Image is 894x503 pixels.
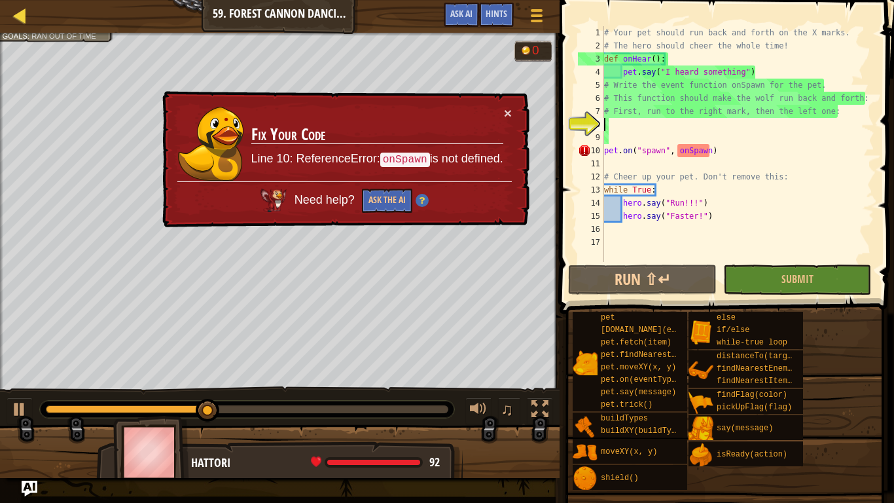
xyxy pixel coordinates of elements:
[601,474,639,483] span: shield()
[688,320,713,345] img: portrait.png
[527,398,553,424] button: Toggle fullscreen
[573,466,598,491] img: portrait.png
[717,424,773,433] span: say(message)
[501,400,514,419] span: ♫
[717,364,802,373] span: findNearestEnemy()
[601,313,615,322] span: pet
[717,450,787,459] span: isReady(action)
[688,390,713,415] img: portrait.png
[578,236,604,249] div: 17
[444,3,479,27] button: Ask AI
[568,265,716,295] button: Run ⇧↵
[578,52,604,65] div: 3
[578,26,604,39] div: 1
[717,352,802,361] span: distanceTo(target)
[380,153,430,167] code: onSpawn
[450,7,473,20] span: Ask AI
[578,170,604,183] div: 12
[578,92,604,105] div: 6
[429,454,440,470] span: 92
[22,481,37,496] button: Ask AI
[113,416,189,489] img: thang_avatar_frame.png
[717,403,792,412] span: pickUpFlag(flag)
[578,210,604,223] div: 15
[578,183,604,196] div: 13
[717,377,796,386] span: findNearestItem()
[688,443,713,468] img: portrait.png
[504,106,512,120] button: ×
[532,44,545,56] div: 0
[311,456,440,468] div: health: 91.7 / 91.7
[191,455,450,472] div: Hattori
[573,350,598,375] img: portrait.png
[486,7,507,20] span: Hints
[601,363,676,372] span: pet.moveXY(x, y)
[498,398,520,424] button: ♫
[578,105,604,118] div: 7
[465,398,492,424] button: Adjust volume
[688,417,713,441] img: portrait.png
[578,79,604,92] div: 5
[717,338,787,347] span: while-true loop
[723,265,871,295] button: Submit
[573,414,598,439] img: portrait.png
[578,144,604,157] div: 10
[601,326,695,335] span: [DOMAIN_NAME](enemy)
[295,193,358,206] span: Need help?
[601,388,676,397] span: pet.say(message)
[601,375,723,384] span: pet.on(eventType, handler)
[578,131,604,144] div: 9
[717,390,787,400] span: findFlag(color)
[601,338,671,347] span: pet.fetch(item)
[578,65,604,79] div: 4
[251,151,503,168] p: Line 10: ReferenceError: is not defined.
[578,39,604,52] div: 2
[578,157,604,170] div: 11
[601,447,657,456] span: moveXY(x, y)
[520,3,553,33] button: Show game menu
[578,196,604,210] div: 14
[573,440,598,465] img: portrait.png
[601,414,648,423] span: buildTypes
[260,189,287,212] img: AI
[717,326,749,335] span: if/else
[416,194,429,207] img: Hint
[578,223,604,236] div: 16
[781,272,814,286] span: Submit
[251,126,503,144] h3: Fix Your Code
[688,358,713,383] img: portrait.png
[514,41,552,62] div: Team 'humans' has 0 gold.
[601,400,653,409] span: pet.trick()
[178,107,243,181] img: duck_okar.png
[362,189,412,213] button: Ask the AI
[601,350,728,360] span: pet.findNearestByType(type)
[601,426,714,436] span: buildXY(buildType, x, y)
[717,313,736,322] span: else
[7,398,33,424] button: Ctrl + P: Play
[578,118,604,131] div: 8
